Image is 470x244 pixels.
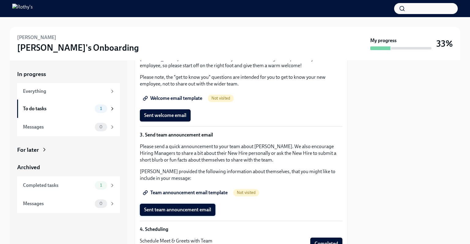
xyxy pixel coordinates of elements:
div: For later [17,146,39,154]
h6: [PERSON_NAME] [17,34,56,41]
a: In progress [17,70,120,78]
a: Team announcement email template [140,187,232,199]
div: Completed tasks [23,182,92,189]
strong: 4. Scheduling [140,226,168,232]
p: Please note, the "get to know you" questions are intended for you to get to know your new employe... [140,74,342,87]
span: 1 [96,183,106,188]
strong: 3. Send team announcement email [140,132,213,138]
span: 0 [96,125,106,129]
a: Completed tasks1 [17,176,120,195]
span: Welcome email template [144,95,202,101]
div: Everything [23,88,107,95]
h3: 33% [436,38,453,49]
span: Not visited [208,96,234,100]
a: Messages0 [17,195,120,213]
span: 1 [96,106,106,111]
button: Sent team announcement email [140,204,215,216]
div: To do tasks [23,105,92,112]
a: For later [17,146,120,154]
strong: My progress [370,37,397,44]
span: Sent team announcement email [144,207,211,213]
a: Messages0 [17,118,120,136]
p: Please send a quick announcement to your team about [PERSON_NAME]. We also encourage Hiring Manag... [140,143,342,163]
h3: [PERSON_NAME]'s Onboarding [17,42,139,53]
button: Sent welcome email [140,109,191,122]
span: Not visited [233,190,259,195]
p: [PERSON_NAME] provided the following information about themselves, that you might like to include... [140,168,342,182]
img: Rothy's [12,4,33,13]
a: [EMAIL_ADDRESS][PERSON_NAME][DOMAIN_NAME] [140,49,313,62]
a: To do tasks1 [17,100,120,118]
span: Sent welcome email [144,112,186,118]
span: Team announcement email template [144,190,228,196]
a: Everything [17,83,120,100]
div: Messages [23,124,92,130]
a: Welcome email template [140,92,207,104]
div: Messages [23,200,92,207]
a: Archived [17,163,120,171]
span: 0 [96,201,106,206]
